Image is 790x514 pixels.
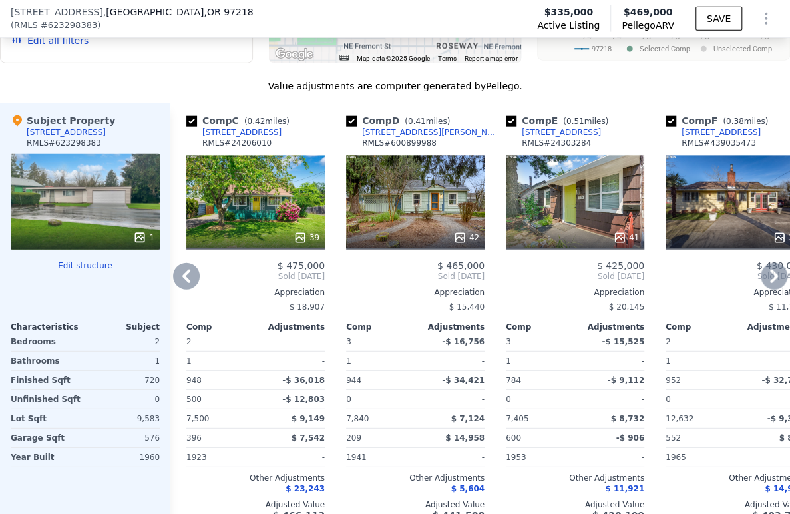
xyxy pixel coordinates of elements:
div: 1 [186,352,253,370]
span: 209 [346,433,361,443]
div: Other Adjustments [346,473,485,483]
span: $ 465,000 [437,260,485,271]
div: Other Adjustments [186,473,325,483]
span: -$ 16,756 [442,337,485,346]
div: 1953 [506,448,572,467]
div: RMLS # 439035473 [682,138,756,148]
div: 41 [613,231,639,244]
a: [STREET_ADDRESS] [186,127,282,138]
span: 396 [186,433,202,443]
div: Adjustments [575,322,644,332]
span: Pellego ARV [622,19,674,32]
div: Adjustments [256,322,325,332]
div: Lot Sqft [11,409,83,428]
div: 1941 [346,448,413,467]
span: 0.41 [408,117,426,126]
span: $ 15,440 [449,302,485,312]
span: ( miles) [399,117,455,126]
div: Subject Property [11,114,115,127]
div: 720 [88,371,160,389]
span: 0.38 [726,117,744,126]
div: Bathrooms [11,352,83,370]
div: RMLS # 24303284 [522,138,591,148]
div: Other Adjustments [506,473,644,483]
span: $ 7,542 [292,433,325,443]
a: Report a map error [464,55,517,62]
div: RMLS # 623298383 [27,138,101,148]
span: 600 [506,433,521,443]
span: $335,000 [544,5,594,19]
span: $ 8,732 [611,414,644,423]
button: Edit structure [11,260,160,271]
div: Bedrooms [11,332,83,351]
div: - [418,352,485,370]
span: $ 23,243 [286,484,325,493]
span: ( miles) [239,117,295,126]
div: Adjusted Value [346,499,485,510]
span: # 623298383 [41,19,97,32]
span: Active Listing [537,19,600,32]
text: 24 [583,32,592,41]
div: Comp [186,322,256,332]
span: -$ 34,421 [442,376,485,385]
span: 7,405 [506,414,528,423]
span: 0.42 [247,117,265,126]
div: Unfinished Sqft [11,390,83,409]
div: - [418,390,485,409]
span: 0 [666,395,671,404]
span: 12,632 [666,414,693,423]
div: [STREET_ADDRESS] [522,127,601,138]
div: RMLS # 600899988 [362,138,437,148]
div: 1 [133,231,154,244]
a: Open this area in Google Maps (opens a new window) [272,46,316,63]
button: Keyboard shortcuts [339,55,349,61]
div: Garage Sqft [11,429,83,447]
div: Comp [346,322,415,332]
text: 25 [642,32,652,41]
span: 0.51 [566,117,584,126]
div: Comp E [506,114,614,127]
span: $ 475,000 [278,260,325,271]
div: - [578,352,644,370]
span: $469,000 [624,7,673,17]
span: -$ 906 [616,433,644,443]
text: 97218 [592,45,612,53]
div: - [418,448,485,467]
span: -$ 15,525 [602,337,644,346]
a: [STREET_ADDRESS][PERSON_NAME] [346,127,500,138]
span: $ 14,958 [445,433,485,443]
span: , OR 97218 [204,7,253,17]
span: -$ 9,112 [608,376,644,385]
img: Google [272,46,316,63]
div: [STREET_ADDRESS][PERSON_NAME] [362,127,500,138]
div: RMLS # 24206010 [202,138,272,148]
span: $ 11,921 [605,484,644,493]
div: 1 [506,352,572,370]
div: [STREET_ADDRESS] [202,127,282,138]
div: 1965 [666,448,732,467]
div: [STREET_ADDRESS] [682,127,761,138]
div: - [258,352,325,370]
div: 1923 [186,448,253,467]
button: Show Options [753,5,779,32]
span: ( miles) [558,117,614,126]
text: 25 [671,32,680,41]
a: [STREET_ADDRESS] [666,127,761,138]
span: 3 [346,337,351,346]
div: Appreciation [506,287,644,298]
span: ( miles) [717,117,773,126]
div: 2 [88,332,160,351]
span: Sold [DATE] [186,271,325,282]
div: 576 [88,429,160,447]
div: Characteristics [11,322,85,332]
span: -$ 36,018 [282,376,325,385]
div: 0 [88,390,160,409]
div: Subject [85,322,160,332]
text: Selected Comp [640,45,690,53]
span: $ 20,145 [609,302,644,312]
span: 7,500 [186,414,209,423]
span: 944 [346,376,361,385]
div: - [578,448,644,467]
div: - [258,332,325,351]
span: $ 18,907 [290,302,325,312]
